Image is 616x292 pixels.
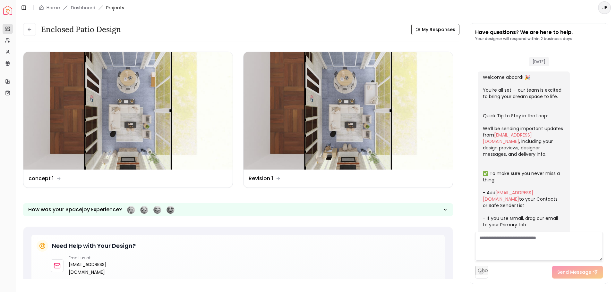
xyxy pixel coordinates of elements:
img: concept 1 [23,52,233,170]
dd: Revision 1 [249,175,273,182]
p: How was your Spacejoy Experience? [28,206,122,213]
p: Have questions? We are here to help. [475,29,573,36]
p: Your designer will respond within 2 business days. [475,36,573,41]
dd: concept 1 [29,175,54,182]
button: JE [598,1,611,14]
button: How was your Spacejoy Experience?Feeling terribleFeeling badFeeling goodFeeling awesome [23,203,453,216]
nav: breadcrumb [39,4,124,11]
span: My Responses [422,26,455,33]
a: Revision 1Revision 1 [243,52,453,188]
span: JE [599,2,610,13]
span: Projects [106,4,124,11]
img: Revision 1 [244,52,453,170]
a: Home [47,4,60,11]
p: Email us at [69,255,140,261]
a: Dashboard [71,4,95,11]
img: Spacejoy Logo [3,6,12,15]
a: concept 1concept 1 [23,52,233,188]
a: [EMAIL_ADDRESS][DOMAIN_NAME] [69,261,140,276]
a: Spacejoy [3,6,12,15]
span: [DATE] [529,57,549,66]
button: My Responses [411,24,459,35]
h5: Need Help with Your Design? [52,241,136,250]
a: [EMAIL_ADDRESS][DOMAIN_NAME] [483,189,533,202]
h3: Enclosed Patio design [41,24,121,35]
a: [EMAIL_ADDRESS][DOMAIN_NAME] [483,132,532,145]
p: Our design experts are here to help with any questions about your project. [51,279,440,285]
